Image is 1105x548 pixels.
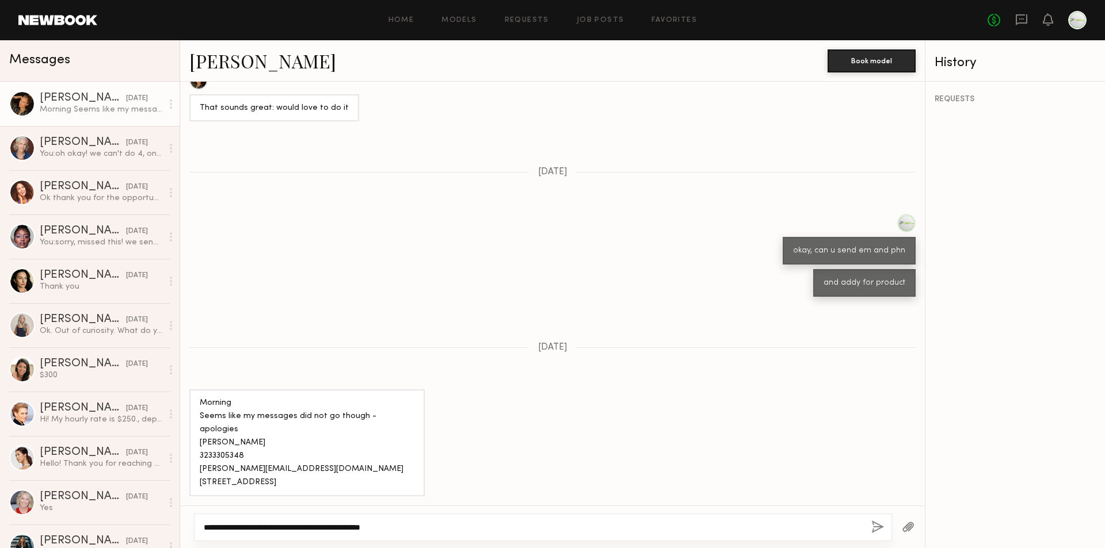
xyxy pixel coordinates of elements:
button: Book model [828,49,916,72]
div: [PERSON_NAME] [40,358,126,370]
div: okay, can u send em and phn [793,244,905,258]
div: [PERSON_NAME] [40,181,126,193]
div: You: oh okay! we can't do 4, only one! [40,148,162,159]
div: [DATE] [126,93,148,104]
div: Yes [40,503,162,513]
div: Hi! My hourly rate is $250., depending on the complexity and multiple types of content used, whic... [40,414,162,425]
a: Home [388,17,414,24]
div: $300 [40,370,162,381]
div: [PERSON_NAME] [40,447,126,458]
div: Morning Seems like my messages did not go though - apologies [PERSON_NAME] 3233305348 [PERSON_NAM... [40,104,162,115]
div: [DATE] [126,182,148,193]
div: [PERSON_NAME] [40,93,126,104]
div: Morning Seems like my messages did not go though - apologies [PERSON_NAME] 3233305348 [PERSON_NAM... [200,397,414,489]
div: [DATE] [126,315,148,325]
a: Book model [828,55,916,65]
span: Messages [9,53,70,67]
div: Thank you [40,281,162,292]
a: Job Posts [577,17,624,24]
div: [PERSON_NAME] [40,403,126,414]
span: [DATE] [538,343,567,352]
div: [PERSON_NAME] [40,535,126,547]
div: [DATE] [126,403,148,414]
a: [PERSON_NAME] [189,48,336,73]
a: Requests [505,17,549,24]
div: That sounds great: would love to do it [200,102,349,115]
a: Favorites [651,17,697,24]
div: [DATE] [126,536,148,547]
div: [DATE] [126,226,148,237]
div: Ok thank you for the opportunity. I would need to stick to my rate of $150 so I’d love to work wi... [40,193,162,204]
div: [DATE] [126,137,148,148]
a: Models [441,17,477,24]
div: [PERSON_NAME] [40,225,126,237]
div: Ok. Out of curiosity. What do you usually offer for your UGC ? [40,325,162,336]
div: [DATE] [126,492,148,503]
div: [PERSON_NAME] [40,491,126,503]
div: [DATE] [126,270,148,281]
span: [DATE] [538,167,567,177]
div: History [935,56,1096,70]
div: [PERSON_NAME] [40,314,126,325]
div: [DATE] [126,447,148,458]
div: and addy for product [824,277,905,290]
div: You: sorry, missed this! we send you the product! [40,237,162,248]
div: [PERSON_NAME] [40,270,126,281]
div: Hello! Thank you for reaching out. I will attach my UGC rate card for you. If filming on set with... [40,458,162,469]
div: [DATE] [126,359,148,370]
div: [PERSON_NAME] [40,137,126,148]
div: REQUESTS [935,95,1096,104]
